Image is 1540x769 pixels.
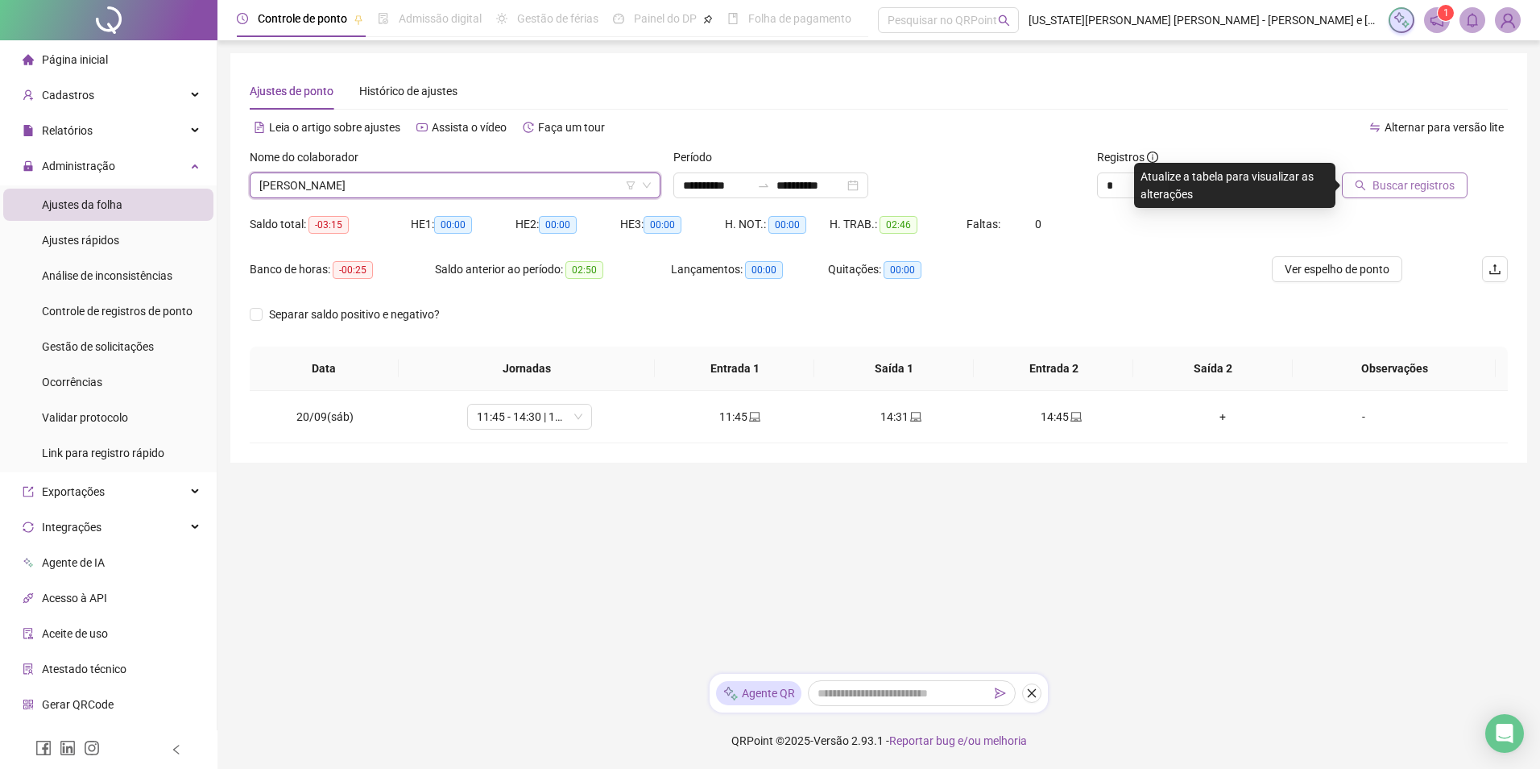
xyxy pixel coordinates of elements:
span: 20/09(sáb) [296,410,354,423]
span: Versão [813,734,849,747]
span: Faça um tour [538,121,605,134]
span: left [171,744,182,755]
span: qrcode [23,699,34,710]
span: down [642,181,652,190]
span: bell [1465,13,1480,27]
span: 00:00 [434,216,472,234]
div: - [1316,408,1411,426]
img: 87270 [1496,8,1520,32]
span: Painel do DP [634,12,697,25]
span: Ajustes rápidos [42,234,119,247]
span: lock [23,160,34,172]
span: Agente de IA [42,556,105,569]
th: Jornadas [399,347,656,391]
span: 02:46 [880,216,917,234]
img: sparkle-icon.fc2bf0ac1784a2077858766a79e2daf3.svg [1393,11,1410,29]
span: search [998,15,1010,27]
footer: QRPoint © 2025 - 2.93.1 - [217,713,1540,769]
div: Saldo total: [250,215,411,234]
span: 00:00 [539,216,577,234]
span: 00:00 [644,216,681,234]
span: 00:00 [768,216,806,234]
span: laptop [909,411,921,422]
span: [US_STATE][PERSON_NAME] [PERSON_NAME] - [PERSON_NAME] e [PERSON_NAME] [1029,11,1379,29]
span: instagram [84,740,100,756]
div: Open Intercom Messenger [1485,714,1524,753]
span: Alternar para versão lite [1385,121,1504,134]
span: file [23,125,34,136]
span: dashboard [613,13,624,24]
div: HE 2: [515,215,620,234]
span: Ocorrências [42,376,102,389]
span: Folha de pagamento [748,12,851,25]
span: youtube [416,122,428,133]
span: file-done [378,13,389,24]
span: swap [1369,122,1381,133]
div: 11:45 [672,408,807,426]
span: Separar saldo positivo e negativo? [263,306,446,323]
th: Saída 1 [814,347,974,391]
span: Buscar registros [1372,177,1455,194]
div: HE 3: [620,215,725,234]
span: upload [1488,263,1501,276]
span: 00:00 [884,261,921,279]
th: Data [250,347,399,391]
div: H. TRAB.: [830,215,967,234]
div: Saldo anterior ao período: [435,260,671,279]
span: Controle de registros de ponto [42,305,192,318]
span: Ajustes de ponto [250,85,333,98]
span: Ver espelho de ponto [1285,260,1389,278]
th: Entrada 1 [655,347,814,391]
span: laptop [747,411,760,422]
span: 0 [1035,218,1041,231]
span: notification [1430,13,1444,27]
span: home [23,54,34,65]
span: close [1026,688,1037,699]
span: export [23,486,34,497]
div: Agente QR [716,681,801,705]
span: Relatórios [42,124,93,137]
sup: 1 [1438,5,1454,21]
span: Acesso à API [42,592,107,605]
span: -00:25 [333,261,373,279]
img: sparkle-icon.fc2bf0ac1784a2077858766a79e2daf3.svg [722,685,739,702]
div: HE 1: [411,215,515,234]
span: Histórico de ajustes [359,85,457,98]
span: sun [496,13,507,24]
span: clock-circle [237,13,248,24]
span: Admissão digital [399,12,482,25]
span: history [523,122,534,133]
div: H. NOT.: [725,215,830,234]
span: Gestão de solicitações [42,340,154,353]
div: Atualize a tabela para visualizar as alterações [1134,163,1335,208]
div: + [1155,408,1290,426]
span: Validar protocolo [42,411,128,424]
span: Atestado técnico [42,663,126,675]
span: Integrações [42,521,101,534]
span: Registros [1097,148,1158,166]
span: send [995,688,1006,699]
span: api [23,592,34,604]
span: laptop [1069,411,1082,422]
label: Nome do colaborador [250,148,369,166]
span: filter [626,181,635,190]
th: Saída 2 [1133,347,1293,391]
div: Quitações: [828,260,985,279]
span: user-add [23,89,34,101]
span: book [727,13,739,24]
span: Cadastros [42,89,94,102]
span: pushpin [354,15,363,24]
span: Assista o vídeo [432,121,507,134]
span: Reportar bug e/ou melhoria [889,734,1027,747]
span: Faltas: [967,218,1003,231]
span: Análise de inconsistências [42,269,172,282]
span: 11:45 - 14:30 | 14:45 - 18:00 [477,405,582,429]
span: file-text [254,122,265,133]
span: Ajustes da folha [42,198,122,211]
span: 00:00 [745,261,783,279]
span: info-circle [1147,152,1158,163]
span: DANIELE THAIS DE SOUSA COSTA [259,173,651,197]
span: Link para registro rápido [42,447,164,459]
span: pushpin [703,15,713,24]
th: Observações [1293,347,1496,391]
